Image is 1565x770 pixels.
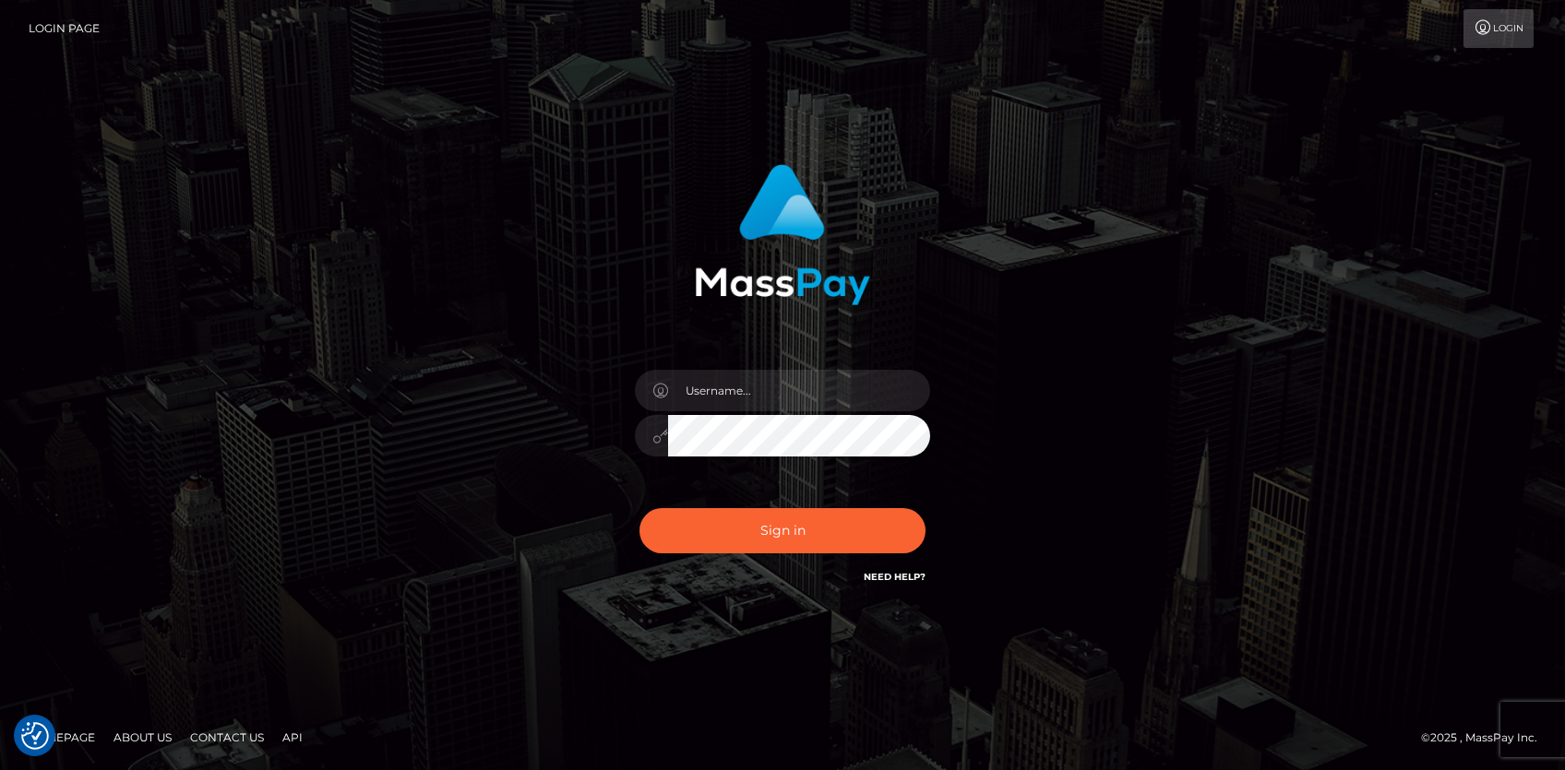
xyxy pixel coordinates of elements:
a: Homepage [20,723,102,752]
a: Contact Us [183,723,271,752]
a: Login Page [29,9,100,48]
div: © 2025 , MassPay Inc. [1421,728,1551,748]
a: API [275,723,310,752]
button: Consent Preferences [21,722,49,750]
a: About Us [106,723,179,752]
a: Login [1463,9,1534,48]
a: Need Help? [864,571,926,583]
input: Username... [668,370,930,411]
button: Sign in [639,508,926,553]
img: Revisit consent button [21,722,49,750]
img: MassPay Login [695,164,870,305]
